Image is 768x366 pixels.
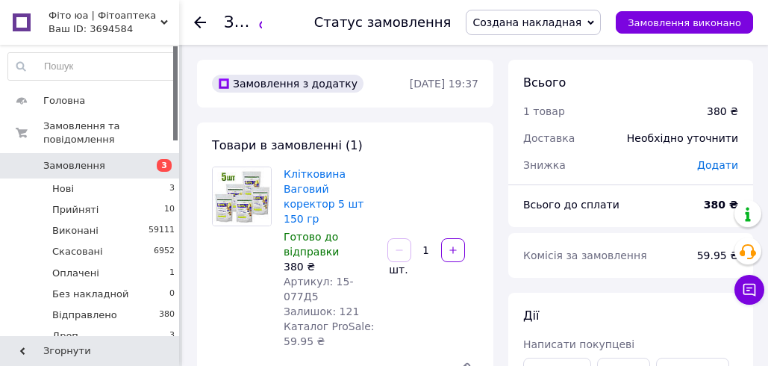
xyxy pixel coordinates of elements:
[52,308,117,322] span: Відправлено
[284,259,375,274] div: 380 ₴
[410,78,478,90] time: [DATE] 19:37
[284,320,374,347] span: Каталог ProSale: 59.95 ₴
[523,105,565,117] span: 1 товар
[697,159,738,171] span: Додати
[159,308,175,322] span: 380
[49,9,160,22] span: Фіто юа | Фітоаптека
[213,167,271,226] img: Клітковина Ваговий коректор 5 шт 150 гр
[149,224,175,238] span: 59111
[43,159,105,173] span: Замовлення
[707,104,738,119] div: 380 ₴
[8,53,175,80] input: Пошук
[523,249,647,261] span: Комісія за замовлення
[697,249,738,261] span: 59.95 ₴
[616,11,753,34] button: Замовлення виконано
[628,17,741,28] span: Замовлення виконано
[169,182,175,196] span: 3
[52,203,99,217] span: Прийняті
[52,224,99,238] span: Виконані
[472,16,581,28] span: Создана накладная
[43,120,179,146] span: Замовлення та повідомлення
[52,288,128,301] span: Без накладной
[314,15,452,30] div: Статус замовлення
[154,245,175,258] span: 6952
[169,267,175,280] span: 1
[164,203,175,217] span: 10
[704,199,738,211] b: 380 ₴
[212,138,363,152] span: Товари в замовленні (1)
[169,329,175,343] span: 3
[194,15,206,30] div: Повернутися назад
[284,231,339,258] span: Готово до відправки
[224,13,324,31] span: Замовлення
[49,22,179,36] div: Ваш ID: 3694584
[212,75,363,93] div: Замовлення з додатку
[52,267,99,280] span: Оплачені
[157,159,172,172] span: 3
[734,275,764,305] button: Чат з покупцем
[52,329,78,343] span: Дроп
[43,94,85,108] span: Головна
[618,122,747,155] div: Необхідно уточнити
[523,132,575,144] span: Доставка
[169,288,175,301] span: 0
[523,338,634,350] span: Написати покупцеві
[523,308,539,323] span: Дії
[284,276,353,303] span: Артикул: 15-077Д5
[523,199,619,211] span: Всього до сплати
[52,245,103,258] span: Скасовані
[523,159,566,171] span: Знижка
[52,182,74,196] span: Нові
[284,168,363,225] a: Клітковина Ваговий коректор 5 шт 150 гр
[523,75,566,90] span: Всього
[284,305,359,317] span: Залишок: 121
[386,262,410,277] div: шт.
